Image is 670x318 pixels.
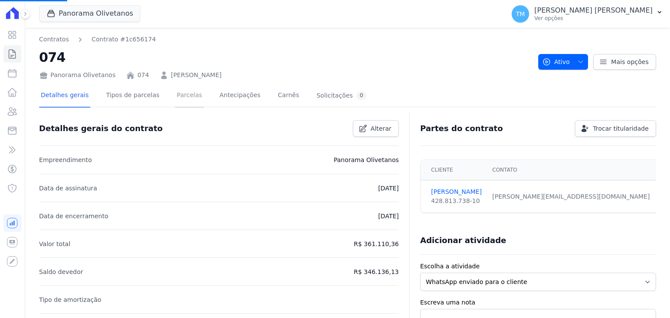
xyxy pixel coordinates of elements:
[420,160,487,180] th: Cliente
[39,211,109,221] p: Data de encerramento
[611,58,649,66] span: Mais opções
[492,192,650,201] div: [PERSON_NAME][EMAIL_ADDRESS][DOMAIN_NAME]
[39,239,71,249] p: Valor total
[420,262,656,271] label: Escolha a atividade
[39,35,69,44] a: Contratos
[39,35,156,44] nav: Breadcrumb
[334,155,399,165] p: Panorama Olivetanos
[378,211,399,221] p: [DATE]
[39,183,97,193] p: Data de assinatura
[431,196,482,206] div: 428.813.738-10
[39,85,91,108] a: Detalhes gerais
[420,298,656,307] label: Escreva uma nota
[39,155,92,165] p: Empreendimento
[534,6,653,15] p: [PERSON_NAME] [PERSON_NAME]
[137,71,149,80] a: 074
[104,85,161,108] a: Tipos de parcelas
[542,54,570,70] span: Ativo
[353,120,399,137] a: Alterar
[371,124,392,133] span: Alterar
[487,160,655,180] th: Contato
[315,85,369,108] a: Solicitações0
[39,294,102,305] p: Tipo de amortização
[276,85,301,108] a: Carnês
[356,91,367,100] div: 0
[218,85,262,108] a: Antecipações
[420,123,503,134] h3: Partes do contrato
[575,120,656,137] a: Trocar titularidade
[92,35,156,44] a: Contrato #1c656174
[593,124,649,133] span: Trocar titularidade
[538,54,588,70] button: Ativo
[534,15,653,22] p: Ver opções
[39,47,531,67] h2: 074
[39,35,531,44] nav: Breadcrumb
[378,183,399,193] p: [DATE]
[39,267,83,277] p: Saldo devedor
[39,71,116,80] div: Panorama Olivetanos
[354,267,399,277] p: R$ 346.136,13
[516,11,525,17] span: TM
[39,123,163,134] h3: Detalhes gerais do contrato
[317,91,367,100] div: Solicitações
[431,187,482,196] a: [PERSON_NAME]
[420,235,506,246] h3: Adicionar atividade
[175,85,204,108] a: Parcelas
[593,54,656,70] a: Mais opções
[505,2,670,26] button: TM [PERSON_NAME] [PERSON_NAME] Ver opções
[171,71,222,80] a: [PERSON_NAME]
[39,5,141,22] button: Panorama Olivetanos
[354,239,399,249] p: R$ 361.110,36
